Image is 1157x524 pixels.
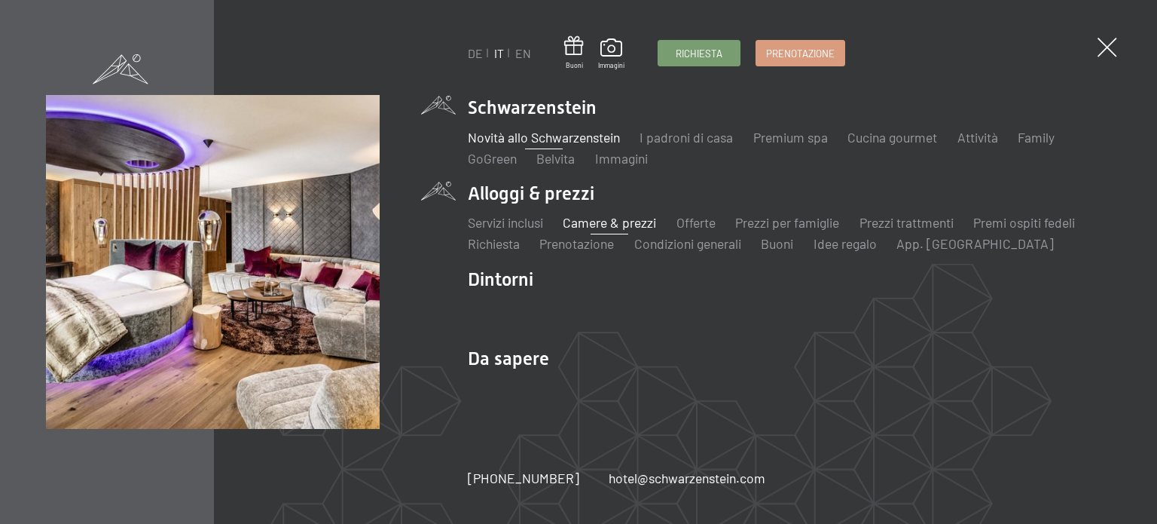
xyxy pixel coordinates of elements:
[847,129,937,146] a: Cucina gourmet
[957,129,998,146] a: Attività
[1018,129,1055,146] a: Family
[564,36,584,70] a: Buoni
[640,129,733,146] a: I padroni di casa
[676,47,722,60] span: Richiesta
[539,235,614,252] a: Prenotazione
[468,214,543,231] a: Servizi inclusi
[973,214,1075,231] a: Premi ospiti fedeli
[468,150,517,167] a: GoGreen
[564,61,584,70] span: Buoni
[536,150,575,167] a: Belvita
[515,46,531,60] a: EN
[609,469,765,488] a: hotel@schwarzenstein.com
[753,129,828,146] a: Premium spa
[766,47,835,60] span: Prenotazione
[896,235,1054,252] a: App. [GEOGRAPHIC_DATA]
[598,61,624,70] span: Immagini
[761,235,793,252] a: Buoni
[859,214,954,231] a: Prezzi trattmenti
[468,469,579,488] a: [PHONE_NUMBER]
[598,38,624,70] a: Immagini
[468,470,579,486] span: [PHONE_NUMBER]
[468,129,620,146] a: Novità allo Schwarzenstein
[494,46,504,60] a: IT
[814,235,877,252] a: Idee regalo
[595,150,648,167] a: Immagini
[756,41,844,66] a: Prenotazione
[468,46,483,60] a: DE
[563,214,656,231] a: Camere & prezzi
[735,214,839,231] a: Prezzi per famiglie
[468,235,520,252] a: Richiesta
[658,41,740,66] a: Richiesta
[634,235,741,252] a: Condizioni generali
[676,214,716,231] a: Offerte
